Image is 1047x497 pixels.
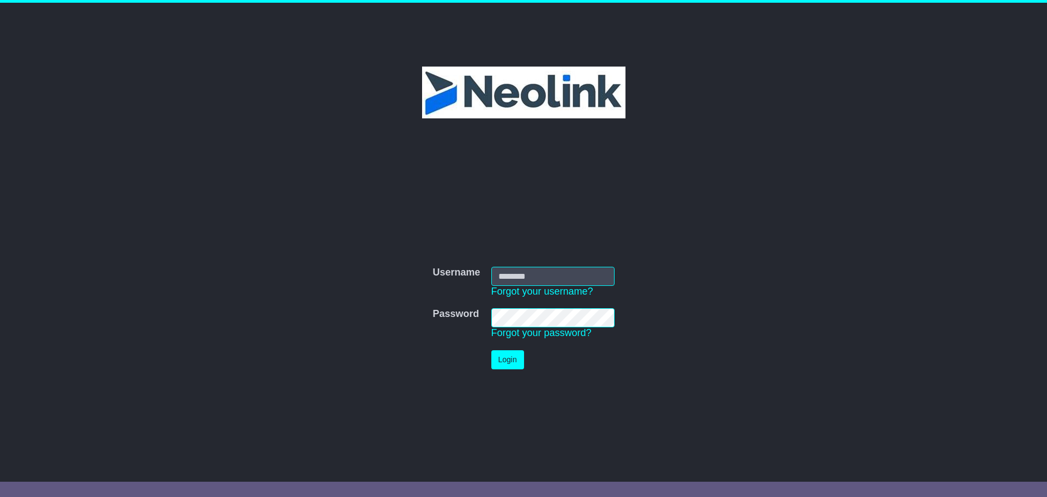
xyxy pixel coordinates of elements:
[491,327,592,338] a: Forgot your password?
[422,67,625,118] img: Neolink
[432,267,480,279] label: Username
[491,286,593,297] a: Forgot your username?
[432,308,479,320] label: Password
[491,350,524,369] button: Login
